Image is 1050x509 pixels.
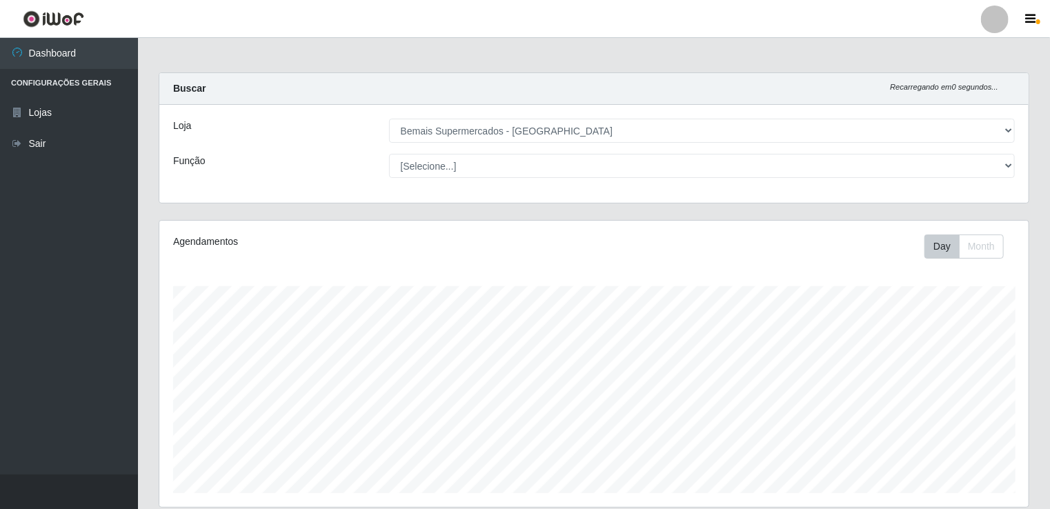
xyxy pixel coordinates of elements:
[924,234,1004,259] div: First group
[924,234,960,259] button: Day
[890,83,998,91] i: Recarregando em 0 segundos...
[173,83,206,94] strong: Buscar
[959,234,1004,259] button: Month
[924,234,1015,259] div: Toolbar with button groups
[173,234,512,249] div: Agendamentos
[23,10,84,28] img: CoreUI Logo
[173,154,206,168] label: Função
[173,119,191,133] label: Loja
